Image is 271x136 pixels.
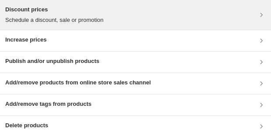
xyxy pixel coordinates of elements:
h3: Add/remove tags from products [5,100,91,108]
h3: Publish and/or unpublish products [5,57,99,66]
p: Schedule a discount, sale or promotion [5,16,104,24]
h3: Delete products [5,121,48,130]
h3: Add/remove products from online store sales channel [5,78,151,87]
h3: Discount prices [5,5,104,14]
h3: Increase prices [5,35,47,44]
